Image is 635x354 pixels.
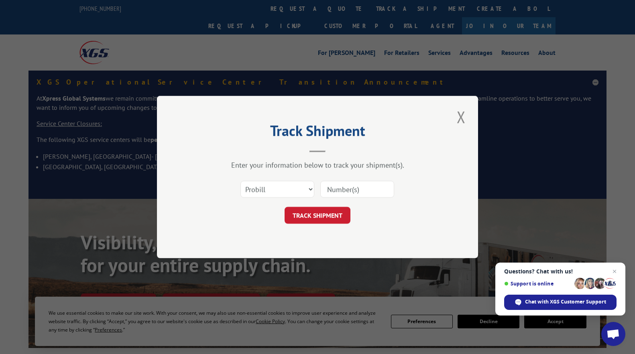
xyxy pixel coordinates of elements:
button: Close modal [454,106,468,128]
div: Enter your information below to track your shipment(s). [197,160,438,170]
span: Chat with XGS Customer Support [525,298,606,305]
span: Chat with XGS Customer Support [504,295,617,310]
a: Open chat [601,322,625,346]
span: Support is online [504,281,572,287]
span: Questions? Chat with us! [504,268,617,275]
input: Number(s) [320,181,394,198]
button: TRACK SHIPMENT [285,207,350,224]
h2: Track Shipment [197,125,438,140]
